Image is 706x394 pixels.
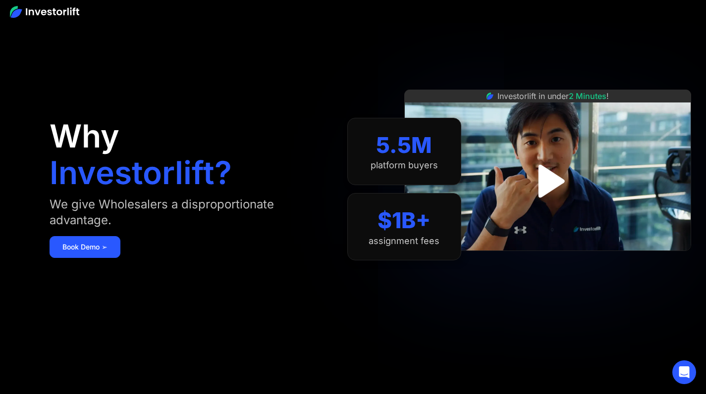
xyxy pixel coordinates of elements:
div: 5.5M [376,132,432,158]
a: open lightbox [518,151,577,211]
div: platform buyers [371,160,438,171]
h1: Why [50,120,119,152]
div: We give Wholesalers a disproportionate advantage. [50,197,327,228]
a: Book Demo ➢ [50,236,120,258]
iframe: Customer reviews powered by Trustpilot [473,256,622,268]
div: Investorlift in under ! [497,90,609,102]
span: 2 Minutes [569,91,606,101]
h1: Investorlift? [50,157,232,189]
div: assignment fees [369,236,439,246]
div: $1B+ [378,207,431,234]
div: Open Intercom Messenger [672,360,696,384]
